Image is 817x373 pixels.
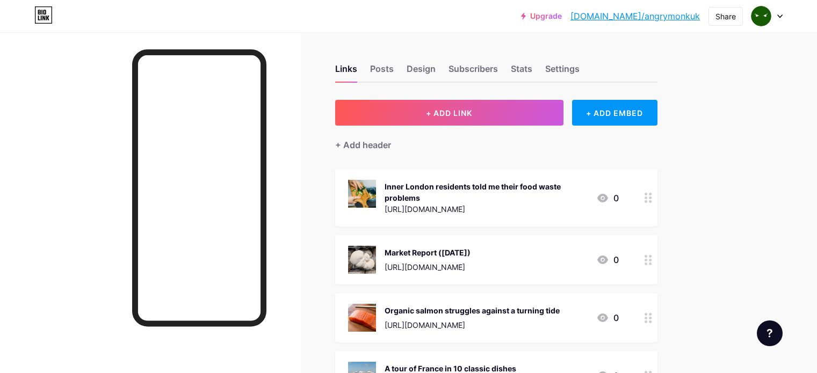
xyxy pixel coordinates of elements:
[348,246,376,274] img: Market Report (1-Sep-2025)
[596,311,619,324] div: 0
[348,304,376,332] img: Organic salmon struggles against a turning tide
[511,62,532,82] div: Stats
[407,62,436,82] div: Design
[335,62,357,82] div: Links
[385,181,588,203] div: Inner London residents told me their food waste problems
[715,11,736,22] div: Share
[335,100,563,126] button: + ADD LINK
[370,62,394,82] div: Posts
[521,12,562,20] a: Upgrade
[385,261,471,273] div: [URL][DOMAIN_NAME]
[570,10,700,23] a: [DOMAIN_NAME]/angrymonkuk
[385,203,588,215] div: [URL][DOMAIN_NAME]
[348,180,376,208] img: Inner London residents told me their food waste problems
[385,247,471,258] div: Market Report ([DATE])
[572,100,657,126] div: + ADD EMBED
[596,192,619,204] div: 0
[751,6,771,26] img: angrymonkuk
[449,62,498,82] div: Subscribers
[426,108,472,118] span: + ADD LINK
[335,138,391,151] div: + Add header
[545,62,580,82] div: Settings
[385,319,560,331] div: [URL][DOMAIN_NAME]
[596,253,619,266] div: 0
[385,305,560,316] div: Organic salmon struggles against a turning tide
